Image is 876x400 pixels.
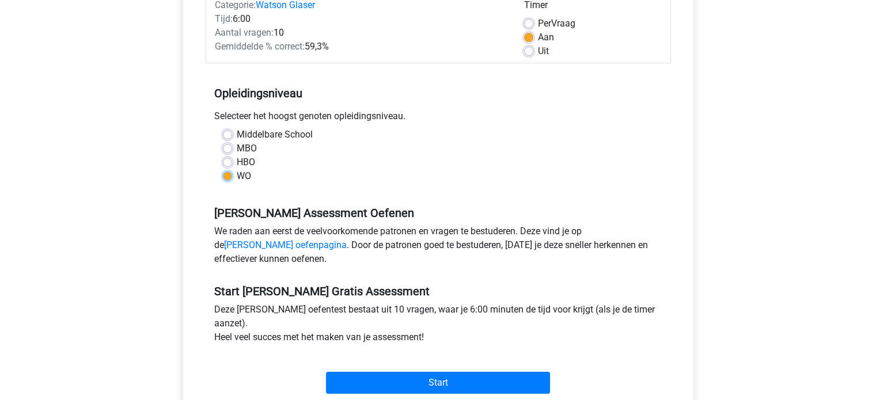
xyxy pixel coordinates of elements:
div: Deze [PERSON_NAME] oefentest bestaat uit 10 vragen, waar je 6:00 minuten de tijd voor krijgt (als... [206,303,671,349]
h5: Opleidingsniveau [214,82,662,105]
input: Start [326,372,550,394]
h5: Start [PERSON_NAME] Gratis Assessment [214,284,662,298]
div: 10 [206,26,515,40]
label: Vraag [538,17,575,31]
span: Gemiddelde % correct: [215,41,305,52]
div: Selecteer het hoogst genoten opleidingsniveau. [206,109,671,128]
div: We raden aan eerst de veelvoorkomende patronen en vragen te bestuderen. Deze vind je op de . Door... [206,224,671,271]
label: WO [237,169,251,183]
span: Aantal vragen: [215,27,274,38]
div: 59,3% [206,40,515,54]
label: Uit [538,44,549,58]
label: MBO [237,142,257,155]
h5: [PERSON_NAME] Assessment Oefenen [214,206,662,220]
span: Per [538,18,551,29]
span: Tijd: [215,13,233,24]
a: [PERSON_NAME] oefenpagina [224,239,347,250]
div: 6:00 [206,12,515,26]
label: HBO [237,155,255,169]
label: Middelbare School [237,128,313,142]
label: Aan [538,31,554,44]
